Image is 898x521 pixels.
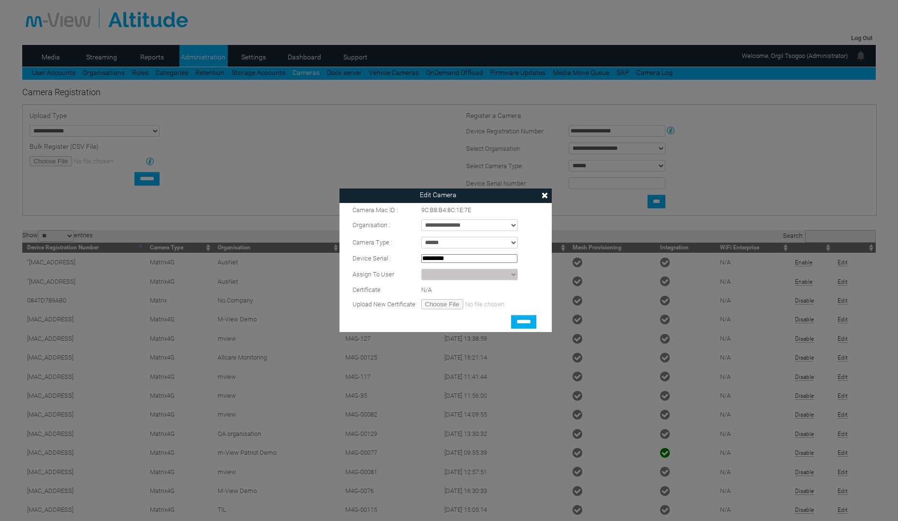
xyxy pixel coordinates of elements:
[353,221,390,229] span: Organisation :
[353,286,381,293] span: Certificate
[353,255,391,262] span: Device Serial :
[420,191,456,199] span: Edit Camera
[421,206,471,214] span: 9C:B8:B4:8C:1E:7E
[353,271,394,278] span: Assign To User
[353,239,392,246] span: Camera Type :
[421,286,432,293] span: N/A
[353,206,398,214] span: Camera Mac ID :
[353,301,415,308] span: Upload New Certificate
